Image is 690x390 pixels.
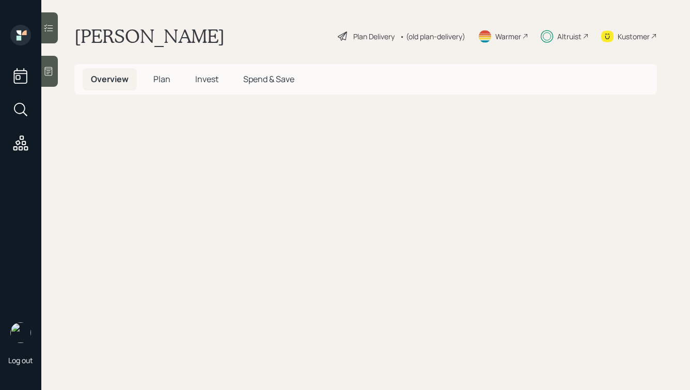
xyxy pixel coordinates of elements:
h1: [PERSON_NAME] [74,25,225,48]
span: Invest [195,73,218,85]
div: • (old plan-delivery) [400,31,465,42]
div: Altruist [557,31,582,42]
img: hunter_neumayer.jpg [10,322,31,343]
span: Plan [153,73,170,85]
div: Kustomer [618,31,650,42]
div: Plan Delivery [353,31,395,42]
div: Warmer [495,31,521,42]
div: Log out [8,355,33,365]
span: Spend & Save [243,73,294,85]
span: Overview [91,73,129,85]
